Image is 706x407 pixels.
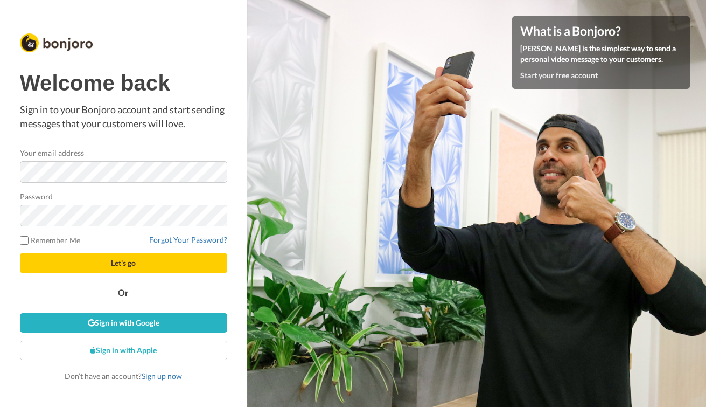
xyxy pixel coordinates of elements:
[520,71,598,80] a: Start your free account
[20,234,80,246] label: Remember Me
[20,313,227,333] a: Sign in with Google
[111,258,136,267] span: Let's go
[20,341,227,360] a: Sign in with Apple
[20,103,227,130] p: Sign in to your Bonjoro account and start sending messages that your customers will love.
[20,71,227,95] h1: Welcome back
[20,147,84,158] label: Your email address
[142,371,182,381] a: Sign up now
[520,43,682,65] p: [PERSON_NAME] is the simplest way to send a personal video message to your customers.
[20,191,53,202] label: Password
[116,289,131,296] span: Or
[20,253,227,273] button: Let's go
[20,236,29,245] input: Remember Me
[65,371,182,381] span: Don’t have an account?
[520,24,682,38] h4: What is a Bonjoro?
[149,235,227,244] a: Forgot Your Password?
